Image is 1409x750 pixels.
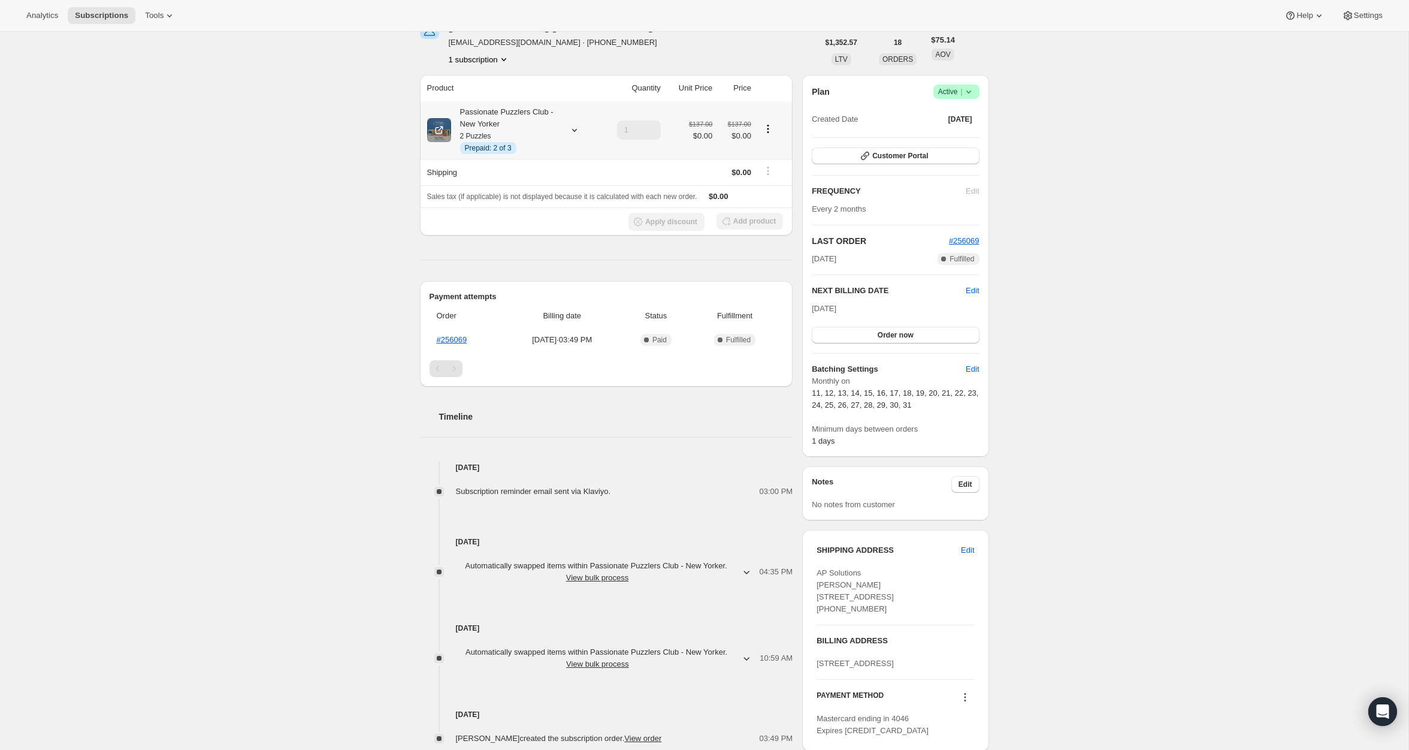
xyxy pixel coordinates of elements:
span: Settings [1354,11,1383,20]
span: 18 [894,38,902,47]
h4: [DATE] [420,536,793,548]
span: 04:35 PM [760,566,793,578]
span: [EMAIL_ADDRESS][DOMAIN_NAME] · [PHONE_NUMBER] [449,37,667,49]
span: | [960,87,962,97]
small: $137.00 [689,121,712,128]
button: View bulk process [566,573,629,582]
span: ORDERS [882,55,913,64]
button: Edit [951,476,979,493]
h3: BILLING ADDRESS [817,635,974,647]
button: #256069 [949,235,979,247]
button: Automatically swapped items within Passionate Puzzlers Club - New Yorker. View bulk process [449,643,760,674]
th: Shipping [420,159,600,185]
span: 10:59 AM [760,652,793,664]
th: Order [430,303,503,329]
h2: Plan [812,86,830,98]
span: 11, 12, 13, 14, 15, 16, 17, 18, 19, 20, 21, 22, 23, 24, 25, 26, 27, 28, 29, 30, 31 [812,388,978,409]
span: Help [1296,11,1313,20]
span: Customer Portal [872,151,928,161]
h3: SHIPPING ADDRESS [817,544,961,556]
button: Edit [954,541,981,560]
span: Subscription reminder email sent via Klaviyo. [456,487,611,496]
span: [DATE] [812,304,836,313]
button: 18 [887,34,909,51]
button: [DATE] [941,111,979,128]
span: Active [938,86,975,98]
th: Product [420,75,600,101]
button: Customer Portal [812,147,979,164]
h3: Notes [812,476,951,493]
img: product img [427,118,451,142]
span: Edit [961,544,974,556]
span: No notes from customer [812,500,895,509]
span: $0.00 [689,130,712,142]
span: Automatically swapped items within Passionate Puzzlers Club - New Yorker . [456,560,739,584]
span: [DATE] [948,115,972,124]
th: Unit Price [664,75,716,101]
span: $0.00 [731,168,751,177]
span: [DATE] [812,253,836,265]
h2: NEXT BILLING DATE [812,285,966,297]
div: Passionate Puzzlers Club - New Yorker [451,106,559,154]
button: Tools [138,7,183,24]
small: $137.00 [728,121,751,128]
h2: Timeline [439,411,793,423]
button: Help [1277,7,1332,24]
button: Subscriptions [68,7,135,24]
button: Settings [1335,7,1390,24]
span: Mastercard ending in 4046 Expires [CREDIT_CARD_DATA] [817,714,929,735]
h4: [DATE] [420,709,793,721]
div: [PERSON_NAME] [PERSON_NAME] [449,20,667,32]
nav: Pagination [430,360,784,377]
button: Edit [966,285,979,297]
span: $0.00 [709,192,728,201]
a: #256069 [437,335,467,344]
h4: [DATE] [420,462,793,474]
button: Automatically swapped items within Passionate Puzzlers Club - New Yorker. View bulk process [449,556,760,588]
a: View order [624,734,661,743]
span: Subscriptions [75,11,128,20]
h2: Payment attempts [430,291,784,303]
th: Quantity [600,75,664,101]
span: Edit [966,363,979,375]
button: View bulk process [566,659,629,668]
span: $75.14 [931,34,955,46]
small: 2 Puzzles [460,132,491,140]
span: Paid [652,335,667,345]
span: AP Solutions [PERSON_NAME] [STREET_ADDRESS] [PHONE_NUMBER] [817,568,894,613]
div: Open Intercom Messenger [1368,697,1397,726]
h2: FREQUENCY [812,185,966,197]
span: [STREET_ADDRESS] [817,659,894,668]
button: Analytics [19,7,65,24]
span: Every 2 months [812,204,866,213]
button: Edit [959,360,986,379]
span: Analytics [26,11,58,20]
span: Fulfillment [694,310,776,322]
button: Shipping actions [758,164,778,177]
span: [DATE] · 03:49 PM [506,334,619,346]
h6: Batching Settings [812,363,966,375]
th: Price [716,75,755,101]
span: Tools [145,11,164,20]
span: 1 days [812,436,834,445]
span: AOV [935,50,950,59]
span: Monthly on [812,375,979,387]
h3: PAYMENT METHOD [817,691,884,707]
button: Product actions [758,122,778,135]
span: Billing date [506,310,619,322]
span: Status [625,310,687,322]
a: #256069 [949,236,979,245]
span: Fulfilled [726,335,751,345]
span: Created Date [812,113,858,125]
h2: LAST ORDER [812,235,949,247]
span: 03:00 PM [760,486,793,498]
span: $1,352.57 [826,38,857,47]
span: [PERSON_NAME] created the subscription order. [456,734,662,743]
span: $0.00 [719,130,751,142]
span: Automatically swapped items within Passionate Puzzlers Club - New Yorker . [456,646,740,670]
button: $1,352.57 [818,34,864,51]
span: Fulfilled [950,254,974,264]
span: Order now [878,330,914,340]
